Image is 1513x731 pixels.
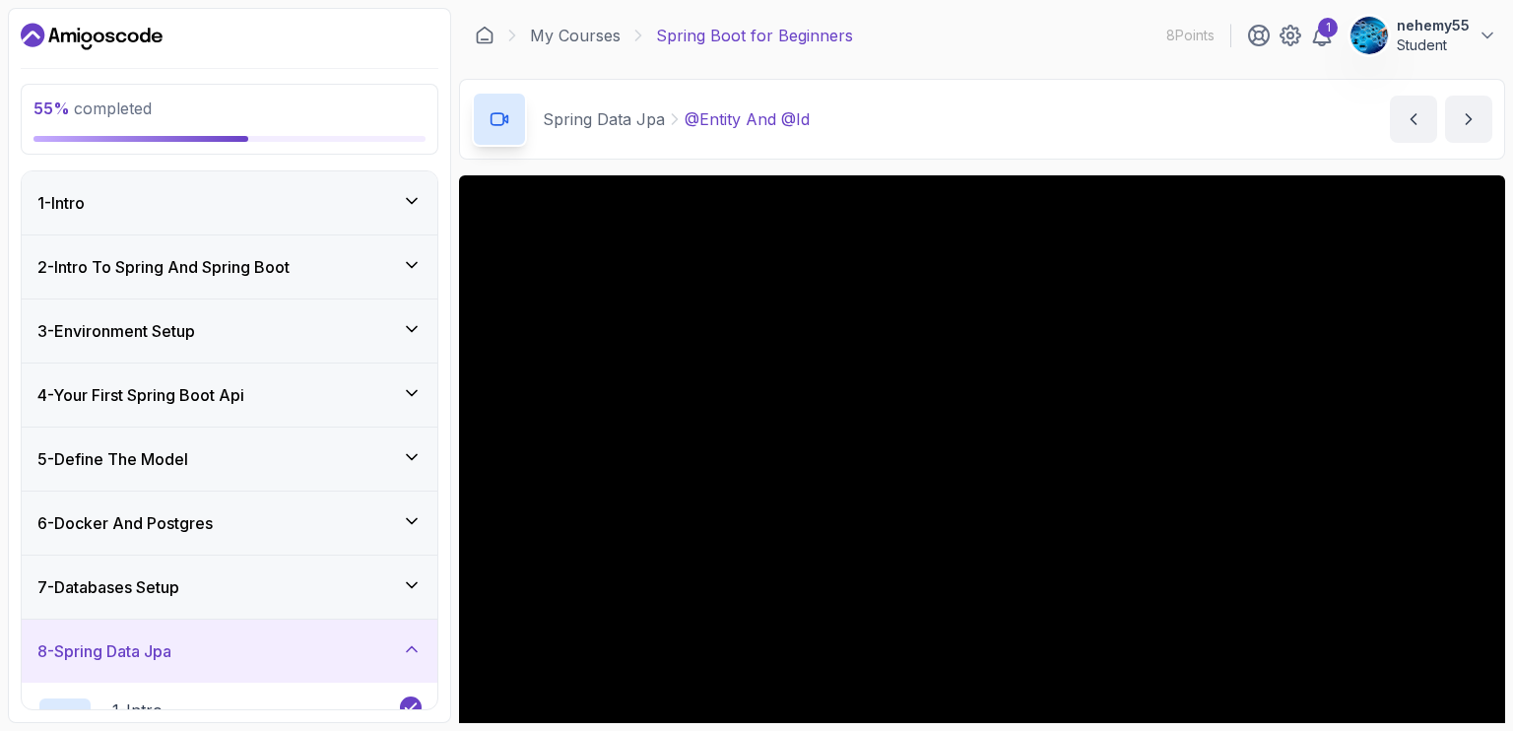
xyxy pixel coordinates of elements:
button: previous content [1390,96,1437,143]
h3: 3 - Environment Setup [37,319,195,343]
button: 3-Environment Setup [22,299,437,363]
a: Dashboard [475,26,494,45]
p: Spring Data Jpa [543,107,665,131]
button: 2-Intro To Spring And Spring Boot [22,235,437,299]
a: My Courses [530,24,621,47]
button: 6-Docker And Postgres [22,492,437,555]
a: 1 [1310,24,1334,47]
button: next content [1445,96,1492,143]
h3: 8 - Spring Data Jpa [37,639,171,663]
p: Student [1397,35,1470,55]
button: user profile imagenehemy55Student [1349,16,1497,55]
button: 5-Define The Model [22,428,437,491]
p: Spring Boot for Beginners [656,24,853,47]
a: Dashboard [21,21,163,52]
button: 8-Spring Data Jpa [22,620,437,683]
div: 1 [1318,18,1338,37]
h3: 7 - Databases Setup [37,575,179,599]
h3: 6 - Docker And Postgres [37,511,213,535]
h3: 1 - Intro [37,191,85,215]
p: @Entity And @Id [685,107,810,131]
button: 7-Databases Setup [22,556,437,619]
h3: 4 - Your First Spring Boot Api [37,383,244,407]
span: 55 % [33,99,70,118]
span: completed [33,99,152,118]
p: 1 - Intro [112,698,163,722]
button: 1-Intro [22,171,437,234]
h3: 5 - Define The Model [37,447,188,471]
button: 4-Your First Spring Boot Api [22,364,437,427]
p: 8 Points [1166,26,1215,45]
p: nehemy55 [1397,16,1470,35]
img: user profile image [1350,17,1388,54]
h3: 2 - Intro To Spring And Spring Boot [37,255,290,279]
